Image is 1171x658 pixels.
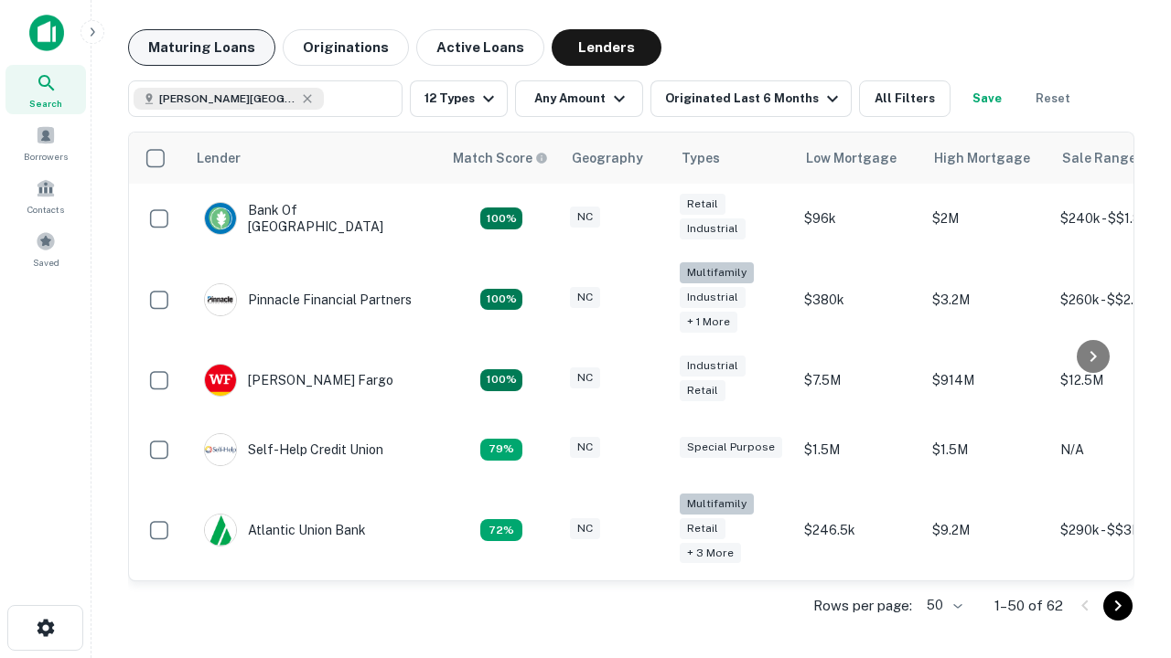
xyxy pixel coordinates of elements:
[680,356,746,377] div: Industrial
[204,433,383,466] div: Self-help Credit Union
[923,133,1051,184] th: High Mortgage
[204,283,412,316] div: Pinnacle Financial Partners
[680,543,741,564] div: + 3 more
[442,133,561,184] th: Capitalize uses an advanced AI algorithm to match your search with the best lender. The match sco...
[480,289,522,311] div: Matching Properties: 25, hasApolloMatch: undefined
[919,592,965,619] div: 50
[29,15,64,51] img: capitalize-icon.png
[186,133,442,184] th: Lender
[453,148,548,168] div: Capitalize uses an advanced AI algorithm to match your search with the best lender. The match sco...
[680,218,746,239] div: Industrial
[204,202,424,235] div: Bank Of [GEOGRAPHIC_DATA]
[923,253,1051,345] td: $3.2M
[204,364,393,397] div: [PERSON_NAME] Fargo
[410,80,508,117] button: 12 Types
[923,484,1051,577] td: $9.2M
[33,255,59,270] span: Saved
[795,484,923,577] td: $246.5k
[1103,591,1133,621] button: Go to next page
[680,380,725,401] div: Retail
[813,595,912,617] p: Rows per page:
[27,202,64,217] span: Contacts
[795,184,923,253] td: $96k
[572,147,643,169] div: Geography
[923,576,1051,645] td: $3.3M
[5,65,86,114] a: Search
[795,415,923,484] td: $1.5M
[795,345,923,415] td: $7.5M
[204,514,366,547] div: Atlantic Union Bank
[994,595,1063,617] p: 1–50 of 62
[682,147,720,169] div: Types
[680,437,782,458] div: Special Purpose
[283,29,409,66] button: Originations
[923,345,1051,415] td: $914M
[197,147,241,169] div: Lender
[680,194,725,215] div: Retail
[570,207,600,228] div: NC
[795,253,923,345] td: $380k
[205,203,236,234] img: picture
[24,149,68,164] span: Borrowers
[859,80,951,117] button: All Filters
[416,29,544,66] button: Active Loans
[650,80,852,117] button: Originated Last 6 Months
[680,312,737,333] div: + 1 more
[29,96,62,111] span: Search
[934,147,1030,169] div: High Mortgage
[480,207,522,229] div: Matching Properties: 14, hasApolloMatch: undefined
[680,262,754,283] div: Multifamily
[1024,80,1082,117] button: Reset
[205,515,236,546] img: picture
[806,147,897,169] div: Low Mortgage
[680,518,725,539] div: Retail
[205,365,236,396] img: picture
[1062,147,1136,169] div: Sale Range
[159,90,296,107] span: [PERSON_NAME][GEOGRAPHIC_DATA], [GEOGRAPHIC_DATA]
[128,29,275,66] button: Maturing Loans
[570,437,600,458] div: NC
[5,118,86,167] a: Borrowers
[570,518,600,539] div: NC
[570,287,600,308] div: NC
[480,439,522,461] div: Matching Properties: 11, hasApolloMatch: undefined
[561,133,671,184] th: Geography
[680,493,754,515] div: Multifamily
[923,184,1051,253] td: $2M
[1080,453,1171,541] iframe: Chat Widget
[5,224,86,273] a: Saved
[480,369,522,391] div: Matching Properties: 15, hasApolloMatch: undefined
[680,287,746,308] div: Industrial
[552,29,661,66] button: Lenders
[205,434,236,465] img: picture
[795,576,923,645] td: $200k
[795,133,923,184] th: Low Mortgage
[665,88,843,110] div: Originated Last 6 Months
[570,367,600,388] div: NC
[958,80,1016,117] button: Save your search to get updates of matches that match your search criteria.
[480,519,522,541] div: Matching Properties: 10, hasApolloMatch: undefined
[671,133,795,184] th: Types
[205,284,236,315] img: picture
[923,415,1051,484] td: $1.5M
[5,171,86,220] a: Contacts
[453,148,544,168] h6: Match Score
[515,80,643,117] button: Any Amount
